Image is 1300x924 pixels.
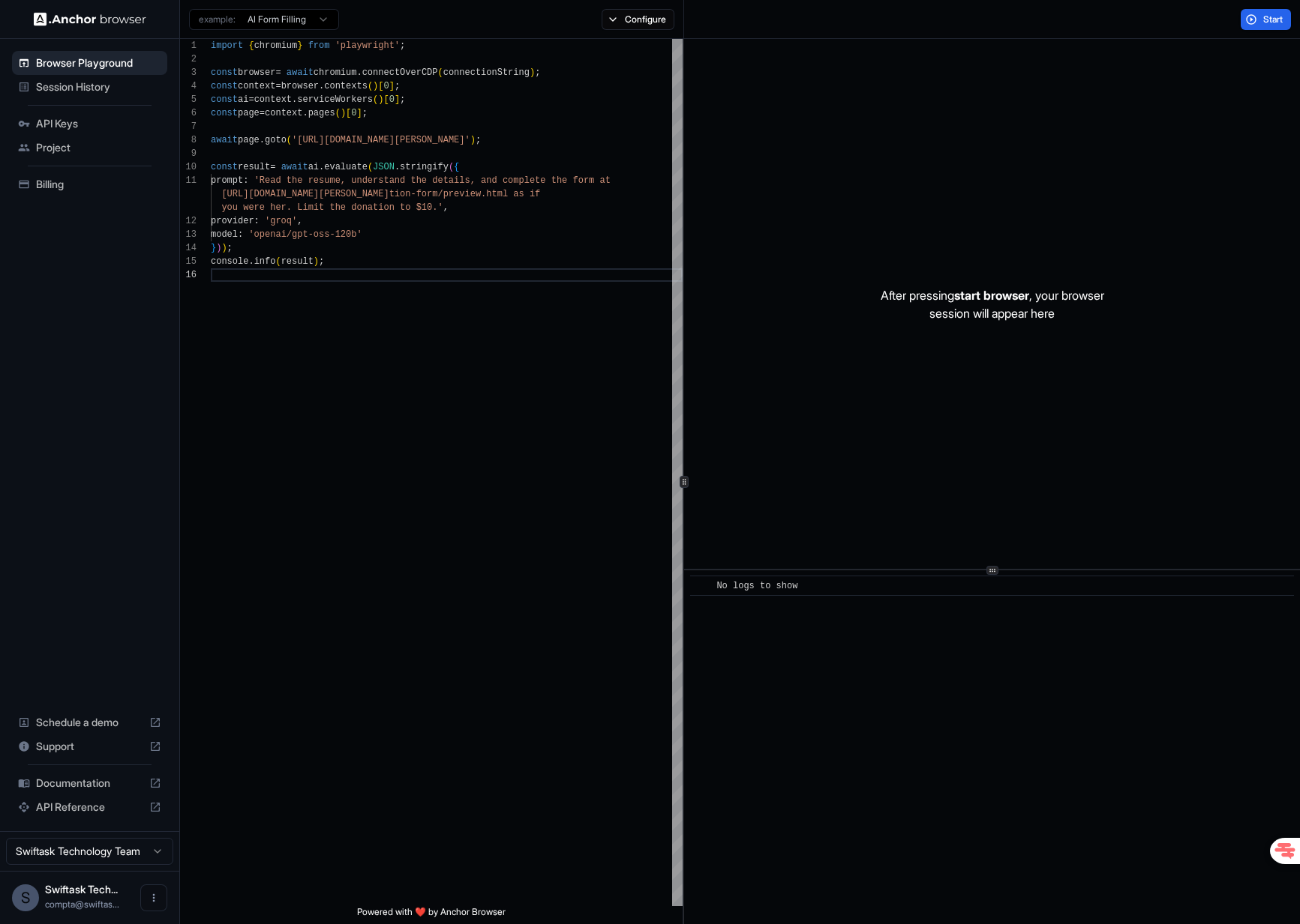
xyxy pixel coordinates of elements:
[12,112,167,136] div: API Keys
[180,214,197,228] div: 12
[389,94,395,105] span: 0
[260,135,265,145] span: .
[297,94,373,105] span: serviceWorkers
[470,135,476,145] span: )
[211,135,238,145] span: await
[287,67,314,78] span: await
[362,67,438,78] span: connectOverCDP
[12,172,167,196] div: Billing
[211,40,243,51] span: import
[221,243,227,253] span: )
[1241,9,1291,30] button: Start
[36,776,143,791] span: Documentation
[314,256,319,267] span: )
[351,108,356,118] span: 0
[1263,13,1284,25] span: Start
[275,81,281,91] span: =
[346,108,351,118] span: [
[180,160,197,174] div: 10
[211,243,216,253] span: }
[180,133,197,147] div: 8
[265,108,302,118] span: context
[535,67,540,78] span: ;
[281,256,314,267] span: result
[45,899,119,910] span: compta@swiftask.ai
[12,771,167,795] div: Documentation
[602,9,674,30] button: Configure
[954,288,1029,303] span: start browser
[238,135,260,145] span: page
[221,189,389,199] span: [URL][DOMAIN_NAME][PERSON_NAME]
[248,229,362,240] span: 'openai/gpt-oss-120b'
[308,40,330,51] span: from
[378,81,383,91] span: [
[275,67,281,78] span: =
[254,94,292,105] span: context
[287,135,292,145] span: (
[281,162,308,172] span: await
[368,162,373,172] span: (
[36,55,161,70] span: Browser Playground
[36,116,161,131] span: API Keys
[356,108,362,118] span: ]
[238,67,275,78] span: browser
[180,79,197,93] div: 4
[221,202,443,213] span: you were her. Limit the donation to $10.'
[319,256,324,267] span: ;
[341,108,346,118] span: )
[238,229,243,240] span: :
[12,884,39,911] div: S
[211,94,238,105] span: const
[335,40,400,51] span: 'playwright'
[180,120,197,133] div: 7
[180,52,197,66] div: 2
[254,256,276,267] span: info
[12,51,167,75] div: Browser Playground
[357,906,506,924] span: Powered with ❤️ by Anchor Browser
[180,66,197,79] div: 3
[12,75,167,99] div: Session History
[324,162,368,172] span: evaluate
[254,175,524,186] span: 'Read the resume, understand the details, and comp
[373,94,378,105] span: (
[449,162,454,172] span: (
[180,241,197,255] div: 14
[211,81,238,91] span: const
[383,81,389,91] span: 0
[270,162,275,172] span: =
[227,243,233,253] span: ;
[438,67,443,78] span: (
[211,67,238,78] span: const
[373,81,378,91] span: )
[395,162,400,172] span: .
[378,94,383,105] span: )
[254,216,260,226] span: :
[248,256,254,267] span: .
[275,256,281,267] span: (
[12,710,167,734] div: Schedule a demo
[383,94,389,105] span: [
[881,286,1104,322] p: After pressing , your browser session will appear here
[292,135,470,145] span: '[URL][DOMAIN_NAME][PERSON_NAME]'
[238,94,248,105] span: ai
[265,135,287,145] span: goto
[324,81,368,91] span: contexts
[265,216,297,226] span: 'groq'
[12,734,167,758] div: Support
[281,81,319,91] span: browser
[36,715,143,730] span: Schedule a demo
[395,94,400,105] span: ]
[400,40,405,51] span: ;
[308,108,335,118] span: pages
[530,67,535,78] span: )
[254,40,298,51] span: chromium
[36,739,143,754] span: Support
[36,800,143,815] span: API Reference
[180,228,197,241] div: 13
[211,216,254,226] span: provider
[140,884,167,911] button: Open menu
[356,67,362,78] span: .
[180,268,197,282] div: 16
[476,135,481,145] span: ;
[292,94,297,105] span: .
